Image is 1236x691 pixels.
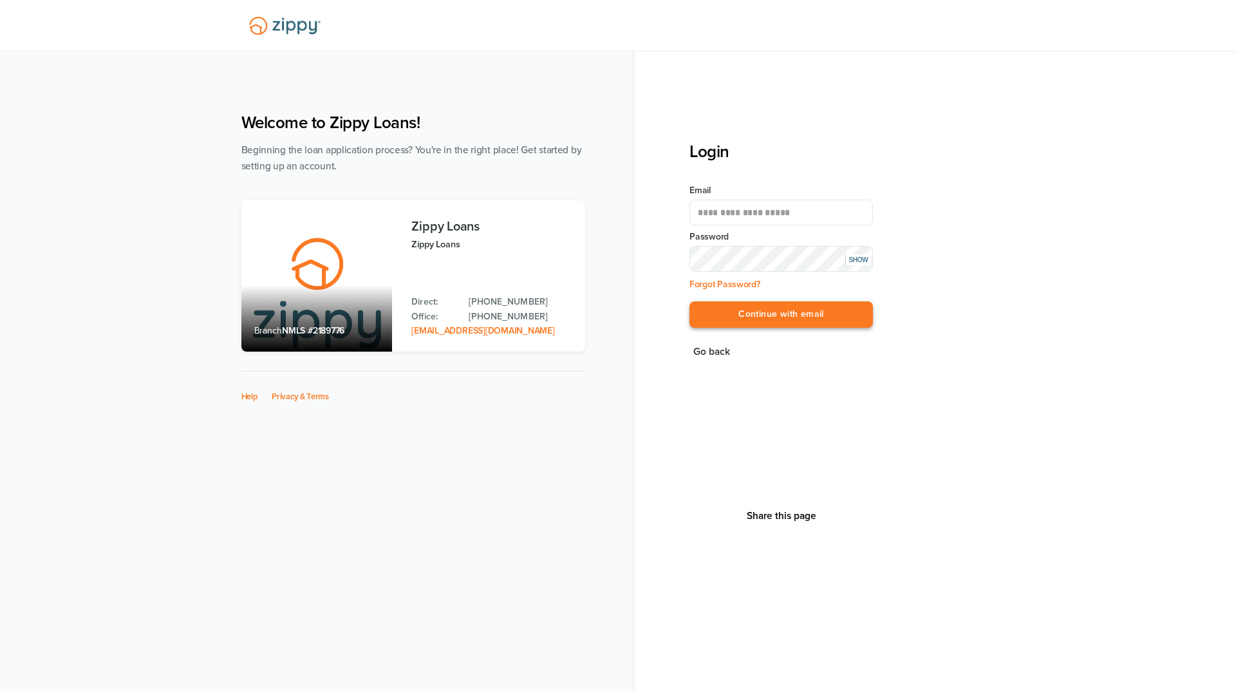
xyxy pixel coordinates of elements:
button: Continue with email [689,301,873,328]
a: Direct Phone: 512-975-2947 [469,295,572,309]
input: Input Password [689,246,873,272]
a: Help [241,392,258,402]
div: SHOW [845,254,871,265]
button: Share This Page [743,509,820,522]
span: NMLS #2189776 [282,325,344,336]
p: Direct: [411,295,456,309]
h1: Welcome to Zippy Loans! [241,113,585,133]
span: Beginning the loan application process? You're in the right place! Get started by setting up an a... [241,144,582,172]
label: Password [689,231,873,243]
p: Zippy Loans [411,237,572,252]
span: Branch [254,325,283,336]
p: Office: [411,310,456,324]
a: Office Phone: 512-975-2947 [469,310,572,324]
a: Email Address: zippyguide@zippymh.com [411,325,554,336]
input: Email Address [689,200,873,225]
img: Lender Logo [241,11,328,41]
a: Privacy & Terms [272,392,329,402]
button: Go back [689,343,734,361]
h3: Login [689,142,873,162]
h3: Zippy Loans [411,220,572,234]
label: Email [689,184,873,197]
a: Forgot Password? [689,279,760,290]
